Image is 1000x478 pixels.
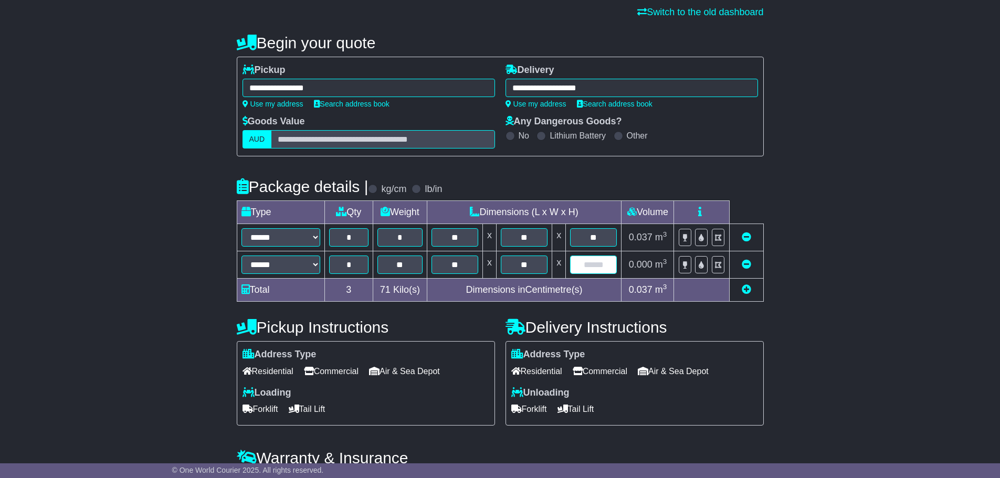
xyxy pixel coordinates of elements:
span: Residential [243,363,293,379]
td: Kilo(s) [373,279,427,302]
td: x [482,224,496,251]
sup: 3 [663,230,667,238]
span: m [655,284,667,295]
label: AUD [243,130,272,148]
a: Use my address [506,100,566,108]
td: Weight [373,201,427,224]
span: Forklift [243,401,278,417]
span: © One World Courier 2025. All rights reserved. [172,466,324,474]
td: 3 [324,279,373,302]
label: Goods Value [243,116,305,128]
label: Lithium Battery [550,131,606,141]
h4: Warranty & Insurance [237,449,764,466]
span: Commercial [573,363,627,379]
h4: Delivery Instructions [506,318,764,336]
label: Address Type [511,349,585,360]
span: 0.037 [629,284,652,295]
span: m [655,259,667,270]
label: Delivery [506,65,554,76]
span: m [655,232,667,242]
td: x [552,251,566,279]
td: Dimensions (L x W x H) [427,201,622,224]
span: Tail Lift [289,401,325,417]
a: Use my address [243,100,303,108]
label: Any Dangerous Goods? [506,116,622,128]
span: 0.000 [629,259,652,270]
label: Loading [243,387,291,399]
label: No [519,131,529,141]
td: Volume [622,201,674,224]
span: Commercial [304,363,359,379]
a: Remove this item [742,232,751,242]
span: Residential [511,363,562,379]
a: Add new item [742,284,751,295]
td: Qty [324,201,373,224]
label: Unloading [511,387,570,399]
h4: Package details | [237,178,369,195]
span: Forklift [511,401,547,417]
sup: 3 [663,258,667,265]
td: Type [237,201,324,224]
span: 71 [380,284,391,295]
a: Remove this item [742,259,751,270]
sup: 3 [663,283,667,291]
span: 0.037 [629,232,652,242]
label: Other [627,131,648,141]
label: Pickup [243,65,286,76]
a: Search address book [314,100,390,108]
span: Air & Sea Depot [638,363,709,379]
td: Total [237,279,324,302]
h4: Begin your quote [237,34,764,51]
span: Tail Lift [557,401,594,417]
td: x [482,251,496,279]
td: Dimensions in Centimetre(s) [427,279,622,302]
a: Search address book [577,100,652,108]
label: kg/cm [381,184,406,195]
a: Switch to the old dashboard [637,7,763,17]
label: Address Type [243,349,317,360]
span: Air & Sea Depot [369,363,440,379]
label: lb/in [425,184,442,195]
h4: Pickup Instructions [237,318,495,336]
td: x [552,224,566,251]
